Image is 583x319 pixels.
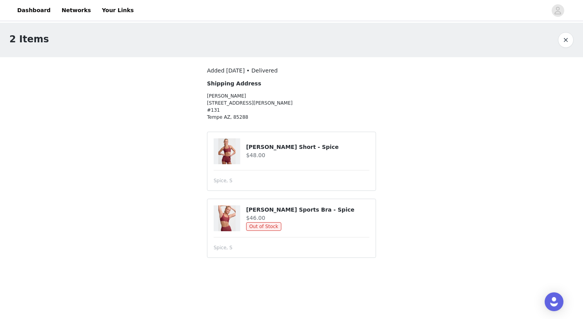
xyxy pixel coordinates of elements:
[207,67,278,74] span: Added [DATE] • Delivered
[246,151,369,159] h4: $48.00
[97,2,139,19] a: Your Links
[246,143,369,151] h4: [PERSON_NAME] Short - Spice
[218,205,236,231] img: Molly Sports Bra - Spice
[246,206,369,214] h4: [PERSON_NAME] Sports Bra - Spice
[57,2,95,19] a: Networks
[218,138,236,164] img: Anna Tight Short - Spice
[207,80,334,88] h4: Shipping Address
[214,244,232,251] span: Spice, S
[207,92,334,121] p: [PERSON_NAME] [STREET_ADDRESS][PERSON_NAME] #131 Tempe AZ, 85288
[246,222,281,231] span: Out of Stock
[554,4,561,17] div: avatar
[13,2,55,19] a: Dashboard
[545,292,563,311] div: Open Intercom Messenger
[9,32,49,46] h1: 2 Items
[246,214,369,222] h4: $46.00
[214,177,232,184] span: Spice, S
